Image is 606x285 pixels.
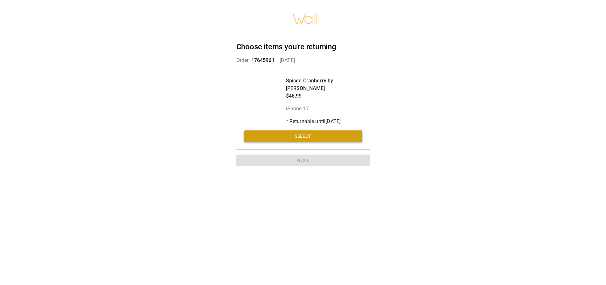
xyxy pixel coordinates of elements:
[244,130,362,142] button: Select
[251,57,275,63] span: 17645961
[292,5,319,32] img: walli-inc.myshopify.com
[236,57,370,64] p: Order: [DATE]
[286,92,362,100] p: $46.99
[236,42,370,52] h2: Choose items you're returning
[286,105,362,113] p: iPhone 17
[286,77,362,92] p: Spiced Cranberry by [PERSON_NAME]
[286,118,362,125] p: * Returnable until [DATE]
